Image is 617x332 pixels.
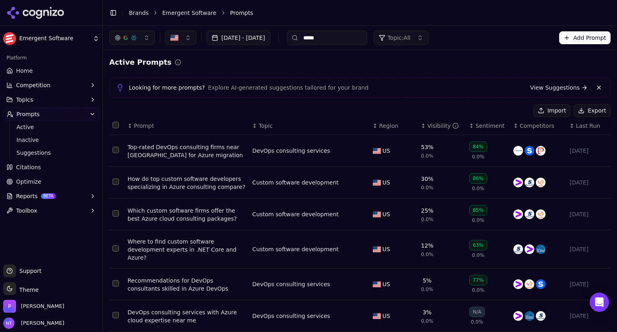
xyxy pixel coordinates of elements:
span: Reports [16,192,38,200]
img: sciencesoft [525,209,534,219]
button: Open user button [3,318,64,329]
div: ↕Region [373,122,415,130]
span: Prompts [230,9,253,17]
img: sciencesoft [513,244,523,254]
a: Active [13,121,90,133]
img: Emergent Software [3,32,16,45]
img: accenture [513,279,523,289]
div: ↕Topic [252,122,366,130]
div: Open Intercom Messenger [590,293,609,312]
div: [DATE] [570,147,607,155]
a: DevOps consulting services [252,147,330,155]
h2: Active Prompts [109,57,172,68]
th: Region [370,117,418,135]
img: accenture [525,244,534,254]
span: 0.0% [421,286,433,293]
span: Prompts [16,110,40,118]
div: N/A [469,307,485,317]
span: Home [16,67,33,75]
span: Active [16,123,86,131]
th: sentiment [466,117,510,135]
nav: breadcrumb [129,9,595,17]
button: Select row 3 [112,210,119,217]
img: US flag [373,246,381,252]
span: US [382,147,390,155]
th: Topic [249,117,370,135]
span: Competitors [520,122,554,130]
span: Competition [16,81,51,89]
span: Last Run [576,122,600,130]
img: avanade [525,279,534,289]
span: BETA [41,193,56,199]
div: [DATE] [570,280,607,288]
div: ↕Prompt [128,122,246,130]
button: Toolbox [3,204,99,217]
span: Suggestions [16,149,86,157]
div: Visibility [427,122,459,130]
span: Topic: All [388,34,411,42]
img: US flag [373,148,381,154]
th: Last Run [566,117,611,135]
img: United States [170,34,178,42]
span: 0.0% [421,184,433,191]
a: Top-rated DevOps consulting firms near [GEOGRAPHIC_DATA] for Azure migration [128,143,246,159]
button: Dismiss banner [594,83,604,92]
span: Explore AI-generated suggestions tailored for your brand [208,84,368,92]
img: slalom [536,279,545,289]
span: 0.0% [421,153,433,159]
a: DevOps consulting services [252,280,330,288]
span: US [382,245,390,253]
span: 0.0% [472,217,484,223]
a: View Suggestions [530,84,588,92]
img: accenture [513,209,523,219]
button: Select row 6 [112,312,119,318]
div: Sentiment [476,122,507,130]
span: Optimize [16,178,41,186]
span: 0.0% [472,154,484,160]
a: Home [3,64,99,77]
a: Recommendations for DevOps consultants skilled in Azure DevOps [128,277,246,293]
div: 3% [423,308,431,316]
th: Competitors [510,117,566,135]
span: US [382,178,390,186]
div: ↕Visibility [421,122,463,130]
button: Select row 4 [112,245,119,252]
img: avanade [536,178,545,187]
img: Nate Tower [3,318,14,329]
button: Prompts [3,108,99,121]
span: Emergent Software [19,35,90,42]
button: ReportsBETA [3,190,99,203]
a: DevOps consulting services [252,312,330,320]
span: Toolbox [16,207,37,215]
span: US [382,280,390,288]
div: ↕Competitors [513,122,563,130]
img: sciencesoft [536,311,545,321]
span: Citations [16,163,41,171]
img: US flag [373,281,381,287]
img: mentormate [513,146,523,156]
span: Support [16,267,41,275]
div: [DATE] [570,178,607,186]
img: avanade [536,209,545,219]
button: Competition [3,79,99,92]
a: Where to find custom software development experts in .NET Core and Azure? [128,238,246,262]
div: [DATE] [570,312,607,320]
img: sciencesoft [525,178,534,187]
div: How do top custom software developers specializing in Azure consulting compare? [128,175,246,191]
span: [PERSON_NAME] [18,320,64,327]
a: Emergent Software [162,9,217,17]
div: 63% [469,240,487,250]
span: US [382,312,390,320]
th: brandMentionRate [418,117,466,135]
button: Select row 5 [112,280,119,287]
img: 3cloud [536,244,545,254]
div: 25% [421,207,433,215]
a: Custom software development [252,178,339,186]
